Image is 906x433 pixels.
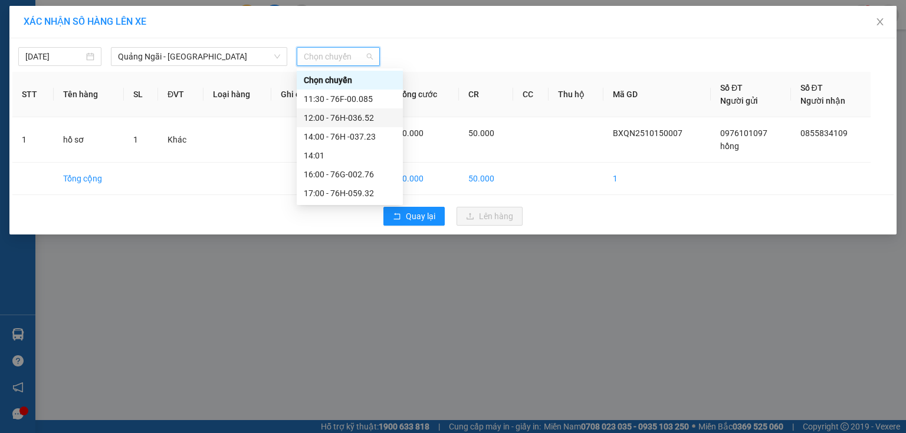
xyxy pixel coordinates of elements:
[304,168,396,181] div: 16:00 - 76G-002.76
[406,210,435,223] span: Quay lại
[12,117,54,163] td: 1
[5,67,31,146] strong: Công ty TNHH DVVT Văn Vinh 76
[304,48,373,65] span: Chọn chuyến
[203,72,271,117] th: Loại hàng
[36,51,192,74] strong: Tổng đài hỗ trợ: 0914 113 973 - 0982 113 973 - 0919 113 973 -
[5,9,31,64] img: logo
[54,117,124,163] td: hồ sơ
[459,72,513,117] th: CR
[864,6,897,39] button: Close
[158,72,203,117] th: ĐVT
[274,53,281,60] span: down
[603,72,711,117] th: Mã GD
[613,128,682,138] span: BXQN2510150007
[304,149,396,162] div: 14:01
[118,48,280,65] span: Quảng Ngãi - Vũng Tàu
[388,72,459,117] th: Tổng cước
[468,128,494,138] span: 50.000
[304,130,396,143] div: 14:00 - 76H -037.23
[33,18,195,49] strong: [PERSON_NAME] ([GEOGRAPHIC_DATA])
[457,207,523,226] button: uploadLên hàng
[271,72,329,117] th: Ghi chú
[513,72,549,117] th: CC
[297,71,403,90] div: Chọn chuyến
[54,75,175,87] strong: 0978 771155 - 0975 77 1155
[720,141,739,151] span: hồng
[800,128,848,138] span: 0855834109
[25,50,84,63] input: 15/10/2025
[304,111,396,124] div: 12:00 - 76H-036.52
[549,72,603,117] th: Thu hộ
[603,163,711,195] td: 1
[800,96,845,105] span: Người nhận
[12,72,54,117] th: STT
[54,163,124,195] td: Tổng cộng
[304,92,396,105] div: 11:30 - 76F-00.085
[304,74,396,87] div: Chọn chuyến
[398,128,424,138] span: 50.000
[388,163,459,195] td: 50.000
[158,117,203,163] td: Khác
[875,17,885,27] span: close
[54,72,124,117] th: Tên hàng
[393,212,401,222] span: rollback
[304,187,396,200] div: 17:00 - 76H-059.32
[133,135,138,144] span: 1
[720,96,758,105] span: Người gửi
[459,163,513,195] td: 50.000
[800,83,823,92] span: Số ĐT
[720,83,743,92] span: Số ĐT
[383,207,445,226] button: rollbackQuay lại
[720,128,767,138] span: 0976101097
[124,72,158,117] th: SL
[24,16,146,27] span: XÁC NHẬN SỐ HÀNG LÊN XE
